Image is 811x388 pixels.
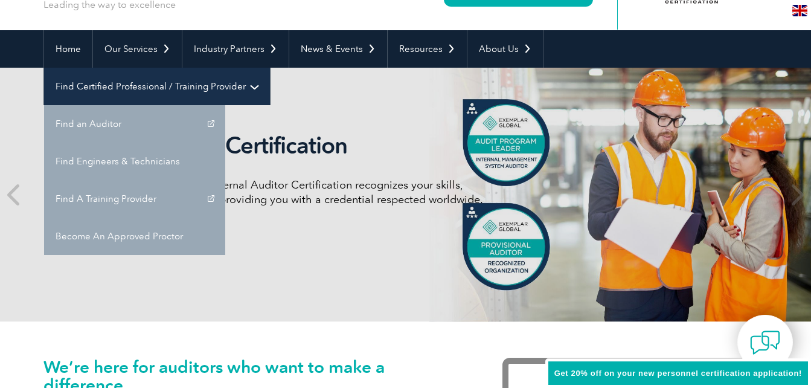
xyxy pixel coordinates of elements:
a: News & Events [289,30,387,68]
span: Get 20% off on your new personnel certification application! [554,369,802,378]
img: contact-chat.png [750,328,780,358]
a: Find an Auditor [44,105,225,143]
a: Industry Partners [182,30,289,68]
a: Our Services [93,30,182,68]
a: Become An Approved Proctor [44,218,225,255]
a: Home [44,30,92,68]
a: Find A Training Provider [44,180,225,218]
a: About Us [467,30,543,68]
a: Find Engineers & Technicians [44,143,225,180]
p: Discover how our redesigned Internal Auditor Certification recognizes your skills, achievements, ... [62,178,514,207]
h2: Internal Auditor Certification [62,132,514,160]
a: Find Certified Professional / Training Provider [44,68,270,105]
a: Resources [388,30,467,68]
img: en [792,5,807,16]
